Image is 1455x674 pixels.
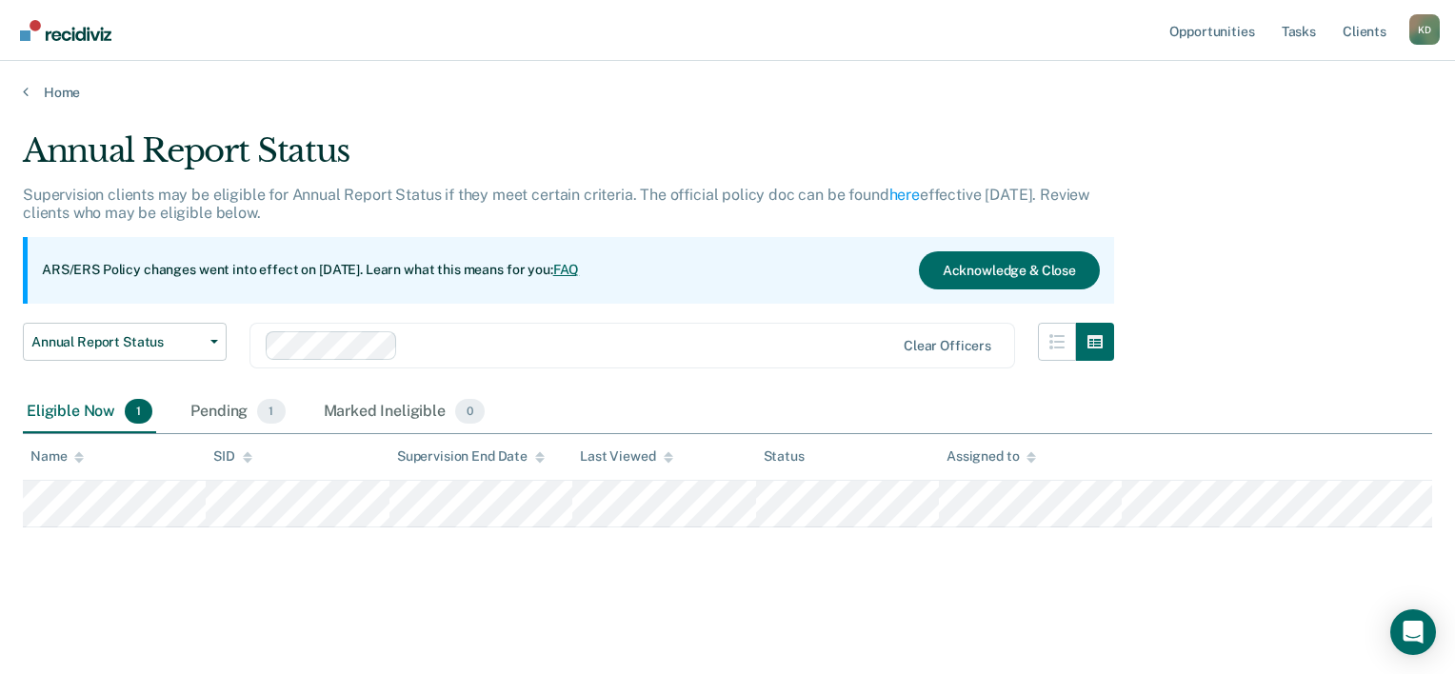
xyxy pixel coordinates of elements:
[1409,14,1440,45] button: Profile dropdown button
[455,399,485,424] span: 0
[764,448,805,465] div: Status
[904,338,991,354] div: Clear officers
[23,186,1089,222] p: Supervision clients may be eligible for Annual Report Status if they meet certain criteria. The o...
[42,261,579,280] p: ARS/ERS Policy changes went into effect on [DATE]. Learn what this means for you:
[23,131,1114,186] div: Annual Report Status
[397,448,545,465] div: Supervision End Date
[125,399,152,424] span: 1
[23,323,227,361] button: Annual Report Status
[580,448,672,465] div: Last Viewed
[187,391,289,433] div: Pending1
[20,20,111,41] img: Recidiviz
[320,391,489,433] div: Marked Ineligible0
[213,448,252,465] div: SID
[31,334,203,350] span: Annual Report Status
[1409,14,1440,45] div: K D
[919,251,1100,289] button: Acknowledge & Close
[23,84,1432,101] a: Home
[947,448,1036,465] div: Assigned to
[30,448,84,465] div: Name
[889,186,920,204] a: here
[257,399,285,424] span: 1
[553,262,580,277] a: FAQ
[1390,609,1436,655] div: Open Intercom Messenger
[23,391,156,433] div: Eligible Now1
